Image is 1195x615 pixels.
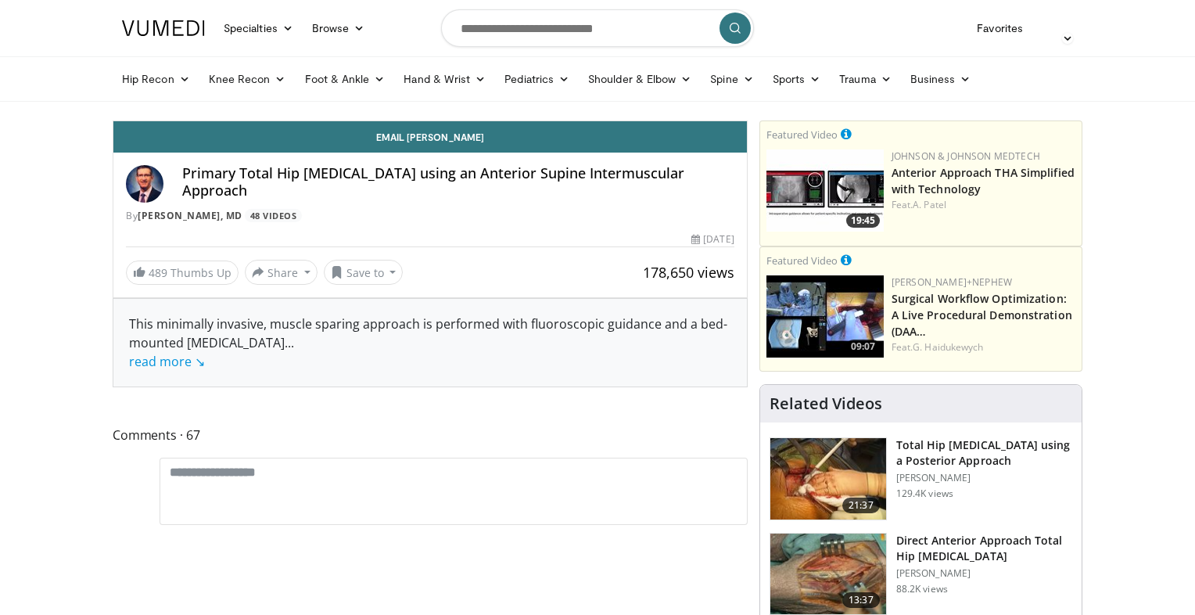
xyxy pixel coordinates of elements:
[495,63,579,95] a: Pediatrics
[126,165,163,203] img: Avatar
[296,63,395,95] a: Foot & Ankle
[701,63,763,95] a: Spine
[892,291,1072,339] a: Surgical Workflow Optimization: A Live Procedural Demonstration (DAA…
[766,254,838,268] small: Featured Video
[129,353,205,370] a: read more ↘
[214,13,303,44] a: Specialties
[896,533,1072,564] h3: Direct Anterior Approach Total Hip [MEDICAL_DATA]
[138,209,242,222] a: [PERSON_NAME], MD
[245,260,318,285] button: Share
[770,438,886,520] img: 286987_0000_1.png.150x105_q85_crop-smart_upscale.jpg
[892,198,1075,212] div: Feat.
[182,165,734,199] h4: Primary Total Hip [MEDICAL_DATA] using an Anterior Supine Intermuscular Approach
[896,437,1072,469] h3: Total Hip [MEDICAL_DATA] using a Posterior Approach
[846,214,880,228] span: 19:45
[766,149,884,232] img: 06bb1c17-1231-4454-8f12-6191b0b3b81a.150x105_q85_crop-smart_upscale.jpg
[896,567,1072,580] p: [PERSON_NAME]
[113,63,199,95] a: Hip Recon
[967,13,1032,44] a: Favorites
[892,165,1075,196] a: Anterior Approach THA Simplified with Technology
[766,149,884,232] a: 19:45
[579,63,701,95] a: Shoulder & Elbow
[766,275,884,358] a: 09:07
[113,425,748,445] span: Comments 67
[896,472,1072,484] p: [PERSON_NAME]
[892,149,1040,163] a: Johnson & Johnson MedTech
[896,583,948,595] p: 88.2K views
[441,9,754,47] input: Search topics, interventions
[324,260,404,285] button: Save to
[842,498,880,513] span: 21:37
[770,394,882,413] h4: Related Videos
[892,340,1075,354] div: Feat.
[245,209,302,222] a: 48 Videos
[126,261,239,285] a: 489 Thumbs Up
[766,128,838,142] small: Featured Video
[149,265,167,280] span: 489
[842,592,880,608] span: 13:37
[394,63,495,95] a: Hand & Wrist
[913,340,983,354] a: G. Haidukewych
[199,63,296,95] a: Knee Recon
[892,275,1012,289] a: [PERSON_NAME]+Nephew
[126,209,734,223] div: By
[770,437,1072,520] a: 21:37 Total Hip [MEDICAL_DATA] using a Posterior Approach [PERSON_NAME] 129.4K views
[643,263,734,282] span: 178,650 views
[303,13,375,44] a: Browse
[122,20,205,36] img: VuMedi Logo
[766,275,884,358] img: bcfc90b5-8c69-4b20-afee-af4c0acaf118.150x105_q85_crop-smart_upscale.jpg
[770,534,886,615] img: 294118_0000_1.png.150x105_q85_crop-smart_upscale.jpg
[763,63,831,95] a: Sports
[901,63,981,95] a: Business
[896,487,953,500] p: 129.4K views
[846,340,880,354] span: 09:07
[691,232,734,246] div: [DATE]
[830,63,901,95] a: Trauma
[129,315,731,371] div: This minimally invasive, muscle sparing approach is performed with fluoroscopic guidance and a be...
[913,198,946,211] a: A. Patel
[113,121,747,153] a: Email [PERSON_NAME]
